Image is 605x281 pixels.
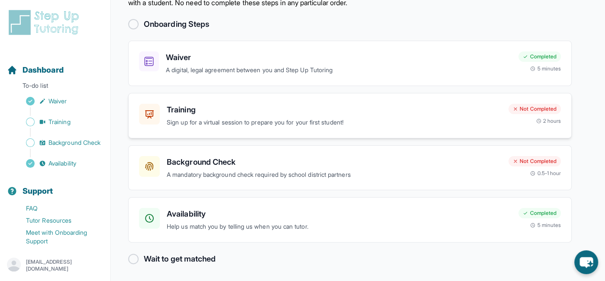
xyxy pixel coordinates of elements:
[536,118,561,125] div: 2 hours
[144,253,216,265] h2: Wait to get matched
[49,118,71,126] span: Training
[530,222,561,229] div: 5 minutes
[7,137,110,149] a: Background Check
[7,116,110,128] a: Training
[7,95,110,107] a: Waiver
[574,250,598,274] button: chat-button
[166,51,511,64] h3: Waiver
[167,104,501,116] h3: Training
[49,159,76,168] span: Availability
[144,18,209,30] h2: Onboarding Steps
[3,81,107,93] p: To-do list
[167,156,501,168] h3: Background Check
[167,222,511,232] p: Help us match you by telling us when you can tutor.
[3,171,107,201] button: Support
[7,202,110,214] a: FAQ
[26,259,104,272] p: [EMAIL_ADDRESS][DOMAIN_NAME]
[7,227,110,247] a: Meet with Onboarding Support
[530,170,561,177] div: 0.5-1 hour
[3,50,107,80] button: Dashboard
[49,97,67,105] span: Waiver
[7,258,104,273] button: [EMAIL_ADDRESS][DOMAIN_NAME]
[7,157,110,169] a: Availability
[508,104,561,114] div: Not Completed
[128,145,572,191] a: Background CheckA mandatory background check required by school district partnersNot Completed0.5...
[167,170,501,180] p: A mandatory background check required by school district partners
[23,64,64,76] span: Dashboard
[508,156,561,166] div: Not Completed
[166,65,511,75] p: A digital, legal agreement between you and Step Up Tutoring
[49,138,100,147] span: Background Check
[23,185,53,197] span: Support
[7,64,64,76] a: Dashboard
[167,208,511,220] h3: Availability
[167,118,501,128] p: Sign up for a virtual session to prepare you for your first student!
[518,208,561,218] div: Completed
[7,214,110,227] a: Tutor Resources
[518,51,561,62] div: Completed
[128,93,572,138] a: TrainingSign up for a virtual session to prepare you for your first student!Not Completed2 hours
[7,9,84,36] img: logo
[128,197,572,243] a: AvailabilityHelp us match you by telling us when you can tutor.Completed5 minutes
[128,41,572,86] a: WaiverA digital, legal agreement between you and Step Up TutoringCompleted5 minutes
[7,247,110,259] a: Contact Onboarding Support
[530,65,561,72] div: 5 minutes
